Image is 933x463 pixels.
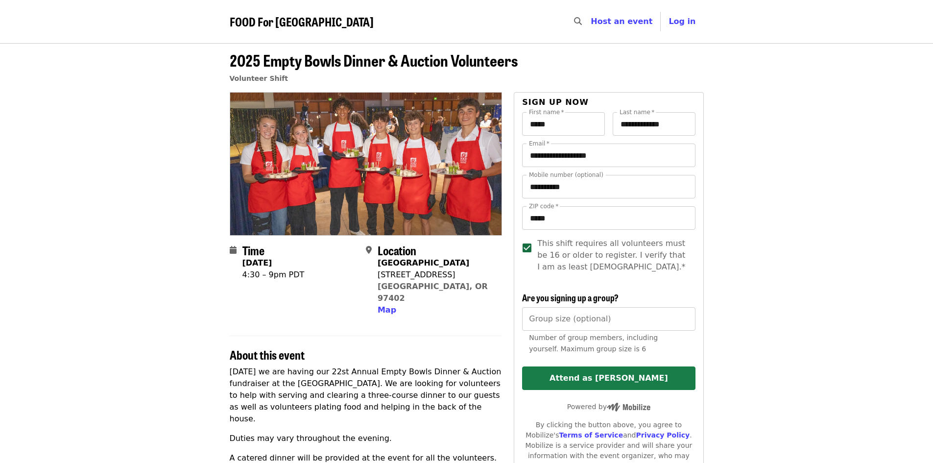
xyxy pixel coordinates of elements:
[378,269,494,281] div: [STREET_ADDRESS]
[669,17,695,26] span: Log in
[588,10,596,33] input: Search
[366,245,372,255] i: map-marker-alt icon
[242,269,305,281] div: 4:30 – 9pm PDT
[522,97,589,107] span: Sign up now
[537,238,687,273] span: This shift requires all volunteers must be 16 or older to register. I verify that I am as least [...
[522,112,605,136] input: First name
[378,282,488,303] a: [GEOGRAPHIC_DATA], OR 97402
[529,109,564,115] label: First name
[230,245,237,255] i: calendar icon
[230,433,502,444] p: Duties may vary throughout the evening.
[559,431,623,439] a: Terms of Service
[522,144,695,167] input: Email
[607,403,650,412] img: Powered by Mobilize
[522,175,695,198] input: Mobile number (optional)
[378,242,416,259] span: Location
[230,346,305,363] span: About this event
[522,291,619,304] span: Are you signing up a group?
[522,206,695,230] input: ZIP code
[378,258,469,268] strong: [GEOGRAPHIC_DATA]
[522,366,695,390] button: Attend as [PERSON_NAME]
[242,258,272,268] strong: [DATE]
[230,49,518,72] span: 2025 Empty Bowls Dinner & Auction Volunteers
[230,74,288,82] a: Volunteer Shift
[661,12,703,31] button: Log in
[620,109,654,115] label: Last name
[529,203,558,209] label: ZIP code
[242,242,264,259] span: Time
[230,15,374,29] a: FOOD For [GEOGRAPHIC_DATA]
[574,17,582,26] i: search icon
[529,172,603,178] label: Mobile number (optional)
[230,366,502,425] p: [DATE] we are having our 22st Annual Empty Bowls Dinner & Auction fundraiser at the [GEOGRAPHIC_D...
[567,403,650,411] span: Powered by
[378,305,396,315] span: Map
[522,307,695,331] input: [object Object]
[613,112,695,136] input: Last name
[636,431,690,439] a: Privacy Policy
[529,334,658,353] span: Number of group members, including yourself. Maximum group size is 6
[378,304,396,316] button: Map
[591,17,652,26] a: Host an event
[230,13,374,30] span: FOOD For [GEOGRAPHIC_DATA]
[529,141,550,146] label: Email
[230,93,502,235] img: 2025 Empty Bowls Dinner & Auction Volunteers organized by FOOD For Lane County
